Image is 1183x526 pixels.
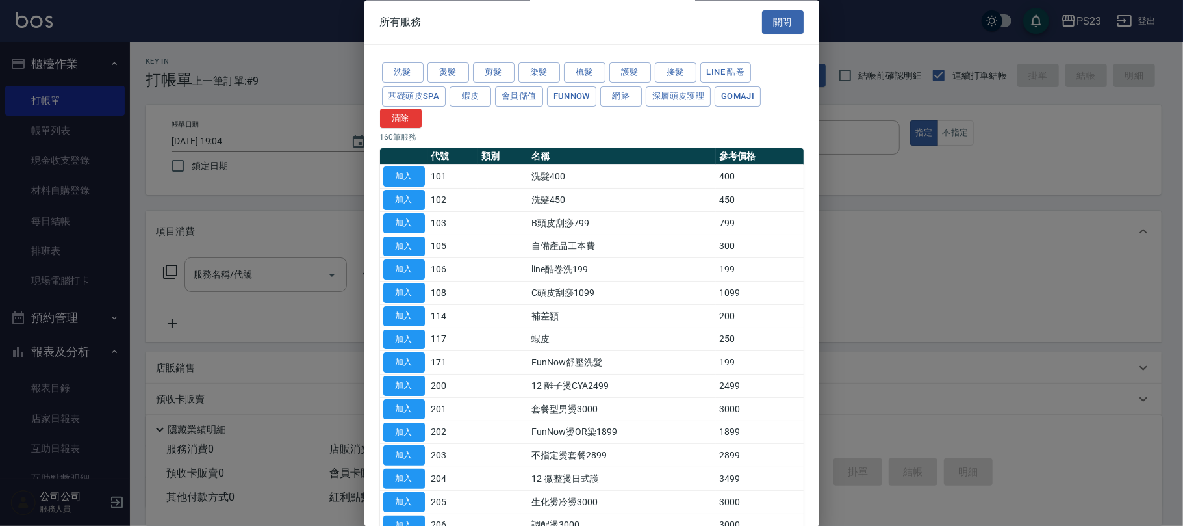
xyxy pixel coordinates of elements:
[383,492,425,512] button: 加入
[428,328,478,352] td: 117
[528,421,716,445] td: FunNow燙OR染1899
[383,306,425,326] button: 加入
[716,398,803,421] td: 3000
[428,212,478,235] td: 103
[428,258,478,282] td: 106
[473,63,515,83] button: 剪髮
[428,421,478,445] td: 202
[528,212,716,235] td: B頭皮刮痧799
[716,258,803,282] td: 199
[380,16,422,29] span: 所有服務
[547,86,596,107] button: FUNNOW
[428,189,478,212] td: 102
[495,86,543,107] button: 會員儲值
[428,282,478,305] td: 108
[609,63,651,83] button: 護髮
[528,282,716,305] td: C頭皮刮痧1099
[383,469,425,490] button: 加入
[715,86,761,107] button: Gomaji
[716,491,803,514] td: 3000
[762,10,804,34] button: 關閉
[528,165,716,189] td: 洗髮400
[716,235,803,259] td: 300
[428,235,478,259] td: 105
[716,212,803,235] td: 799
[564,63,605,83] button: 梳髮
[528,258,716,282] td: line酷卷洗199
[428,491,478,514] td: 205
[528,444,716,467] td: 不指定燙套餐2899
[383,191,425,211] button: 加入
[528,305,716,328] td: 補差額
[716,189,803,212] td: 450
[383,423,425,443] button: 加入
[428,467,478,491] td: 204
[382,86,446,107] button: 基礎頭皮SPA
[383,399,425,419] button: 加入
[600,86,642,107] button: 網路
[528,375,716,398] td: 12-離子燙CYA2499
[428,375,478,398] td: 200
[428,165,478,189] td: 101
[383,353,425,373] button: 加入
[428,398,478,421] td: 201
[646,86,711,107] button: 深層頭皮護理
[716,421,803,445] td: 1899
[383,260,425,280] button: 加入
[428,351,478,375] td: 171
[716,282,803,305] td: 1099
[716,375,803,398] td: 2499
[478,149,528,166] th: 類別
[383,330,425,350] button: 加入
[655,63,696,83] button: 接髮
[528,398,716,421] td: 套餐型男燙3000
[428,444,478,467] td: 203
[383,237,425,257] button: 加入
[716,305,803,328] td: 200
[383,283,425,304] button: 加入
[528,491,716,514] td: 生化燙冷燙3000
[716,467,803,491] td: 3499
[716,351,803,375] td: 199
[518,63,560,83] button: 染髮
[528,467,716,491] td: 12-微整燙日式護
[382,63,424,83] button: 洗髮
[528,328,716,352] td: 蝦皮
[428,305,478,328] td: 114
[383,167,425,187] button: 加入
[383,376,425,397] button: 加入
[428,149,478,166] th: 代號
[700,63,752,83] button: LINE 酷卷
[716,165,803,189] td: 400
[716,149,803,166] th: 參考價格
[380,109,422,129] button: 清除
[383,446,425,466] button: 加入
[528,235,716,259] td: 自備產品工本費
[528,149,716,166] th: 名稱
[528,351,716,375] td: FunNow舒壓洗髮
[427,63,469,83] button: 燙髮
[450,86,491,107] button: 蝦皮
[716,444,803,467] td: 2899
[380,132,804,144] p: 160 筆服務
[528,189,716,212] td: 洗髮450
[383,213,425,233] button: 加入
[716,328,803,352] td: 250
